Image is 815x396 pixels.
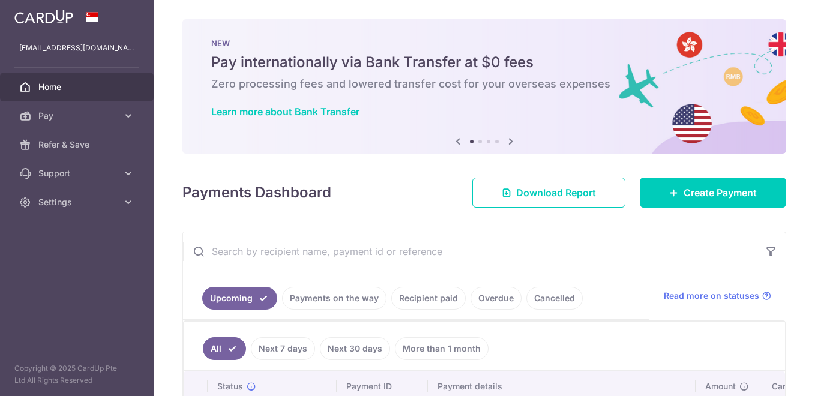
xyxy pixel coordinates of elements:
p: NEW [211,38,757,48]
a: More than 1 month [395,337,489,360]
a: Create Payment [640,178,786,208]
h5: Pay internationally via Bank Transfer at $0 fees [211,53,757,72]
h4: Payments Dashboard [182,182,331,203]
span: Status [217,380,243,392]
a: Overdue [471,287,522,310]
a: Read more on statuses [664,290,771,302]
h6: Zero processing fees and lowered transfer cost for your overseas expenses [211,77,757,91]
a: Next 30 days [320,337,390,360]
span: Read more on statuses [664,290,759,302]
a: Download Report [472,178,625,208]
a: Cancelled [526,287,583,310]
p: [EMAIL_ADDRESS][DOMAIN_NAME] [19,42,134,54]
a: Next 7 days [251,337,315,360]
img: Bank transfer banner [182,19,786,154]
a: Upcoming [202,287,277,310]
span: Settings [38,196,118,208]
span: Support [38,167,118,179]
iframe: Opens a widget where you can find more information [738,360,803,390]
a: All [203,337,246,360]
span: Amount [705,380,736,392]
img: CardUp [14,10,73,24]
span: Create Payment [684,185,757,200]
span: Pay [38,110,118,122]
a: Payments on the way [282,287,386,310]
span: Refer & Save [38,139,118,151]
a: Recipient paid [391,287,466,310]
input: Search by recipient name, payment id or reference [183,232,757,271]
span: Download Report [516,185,596,200]
a: Learn more about Bank Transfer [211,106,359,118]
span: Home [38,81,118,93]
